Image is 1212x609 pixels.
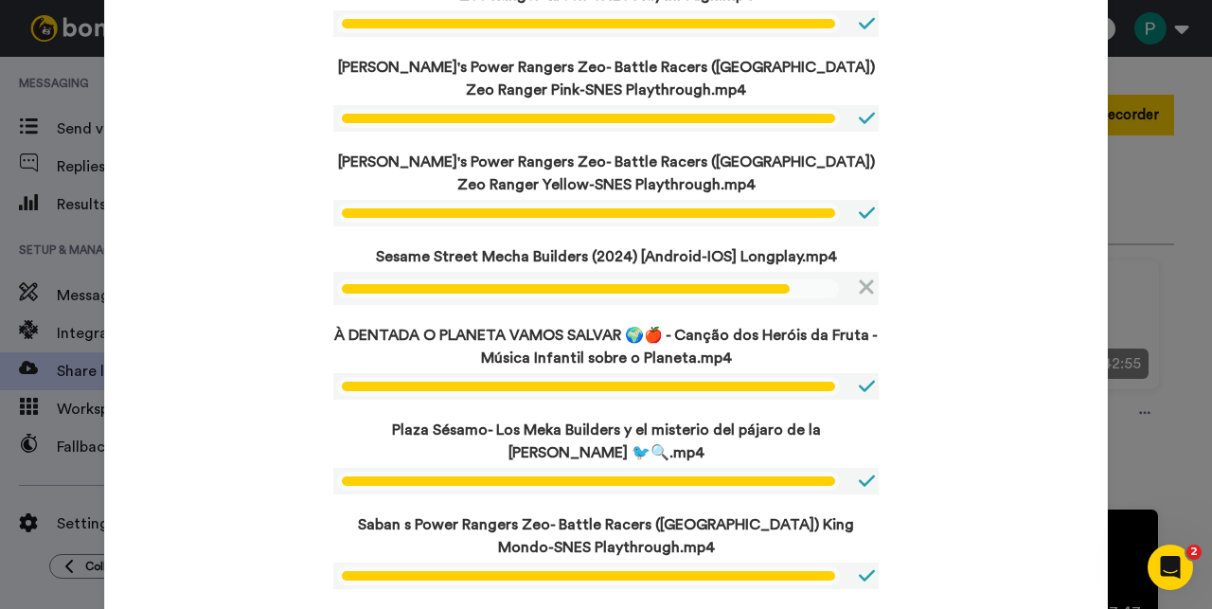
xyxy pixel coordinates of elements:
[333,513,879,559] p: Saban s Power Rangers Zeo- Battle Racers ([GEOGRAPHIC_DATA]) King Mondo-SNES Playthrough.mp4
[1186,545,1202,560] span: 2
[333,324,879,369] p: À DENTADA O PLANETA VAMOS SALVAR 🌍🍎 - Canção dos Heróis da Fruta - Música Infantil sobre o Planet...
[333,419,879,464] p: Plaza Sésamo- Los Meka Builders y el misterio del pájaro de la [PERSON_NAME] 🐦🔍.mp4
[333,151,879,196] p: [PERSON_NAME]'s Power Rangers Zeo- Battle Racers ([GEOGRAPHIC_DATA]) Zeo Ranger Yellow-SNES Playt...
[333,56,879,101] p: [PERSON_NAME]'s Power Rangers Zeo- Battle Racers ([GEOGRAPHIC_DATA]) Zeo Ranger Pink-SNES Playthr...
[1148,545,1193,590] iframe: Intercom live chat
[333,245,879,268] p: Sesame Street Mecha Builders (2024) [Android-IOS] Longplay.mp4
